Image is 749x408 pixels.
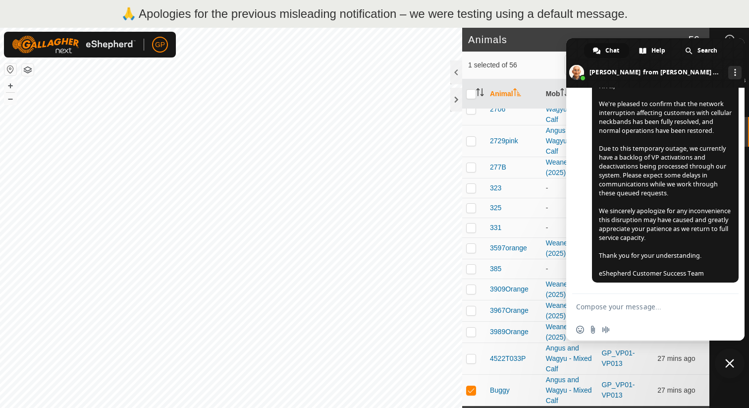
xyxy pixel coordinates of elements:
[589,326,597,334] span: Send a file
[560,90,568,98] p-sorticon: Activate to sort
[657,386,695,394] span: 19 Sept 2025, 8:02 am
[121,5,628,23] p: 🙏 Apologies for the previous misleading notification – we were testing using a default message.
[513,90,521,98] p-sorticon: Activate to sort
[602,326,610,334] span: Audio message
[602,323,648,341] a: [DATE] 125118-VP008
[546,183,594,193] div: -
[490,104,505,115] span: 2706
[546,343,594,374] div: Angus and Wagyu - Mixed Calf
[490,136,518,146] span: 2729pink
[155,40,165,50] span: GP
[490,284,529,294] span: 3909Orange
[22,64,34,76] button: Map Layers
[697,43,717,58] span: Search
[728,66,742,79] div: More channels
[490,353,526,364] span: 4522T033P
[715,349,745,378] div: Close chat
[602,381,635,399] a: GP_VP01-VP013
[476,90,484,98] p-sorticon: Activate to sort
[546,223,594,233] div: -
[546,322,594,343] div: Weaners (2025)
[689,32,699,47] span: 56
[599,73,732,278] span: []() Hi All, We're pleased to confirm that the network interruption affecting customers with cell...
[576,326,584,334] span: Insert an emoji
[12,36,136,54] img: Gallagher Logo
[657,354,695,362] span: 19 Sept 2025, 8:02 am
[651,43,665,58] span: Help
[546,279,594,300] div: Weaners (2025)
[576,302,713,311] textarea: Compose your message...
[490,183,501,193] span: 323
[490,305,529,316] span: 3967Orange
[490,223,501,233] span: 331
[584,43,629,58] div: Chat
[490,203,501,213] span: 325
[605,43,619,58] span: Chat
[565,55,685,75] input: Search (S)
[490,327,529,337] span: 3989Orange
[468,60,565,70] span: 1 selected of 56
[4,80,16,92] button: +
[486,79,542,109] th: Animal
[4,93,16,105] button: –
[468,34,689,46] h2: Animals
[490,243,527,253] span: 3597orange
[490,162,506,173] span: 277B
[630,43,675,58] div: Help
[546,300,594,321] div: Weaners (2025)
[546,94,594,125] div: Angus and Wagyu - Mixed Calf
[546,203,594,213] div: -
[4,63,16,75] button: Reset Map
[490,264,501,274] span: 385
[546,125,594,157] div: Angus and Wagyu - Mixed Calf
[546,264,594,274] div: -
[602,349,635,367] a: GP_VP01-VP013
[546,157,594,178] div: Weaners (2025)
[546,238,594,259] div: Weaners (2025)
[676,43,727,58] div: Search
[490,385,510,396] span: Buggy
[546,375,594,406] div: Angus and Wagyu - Mixed Calf
[542,79,598,109] th: Mob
